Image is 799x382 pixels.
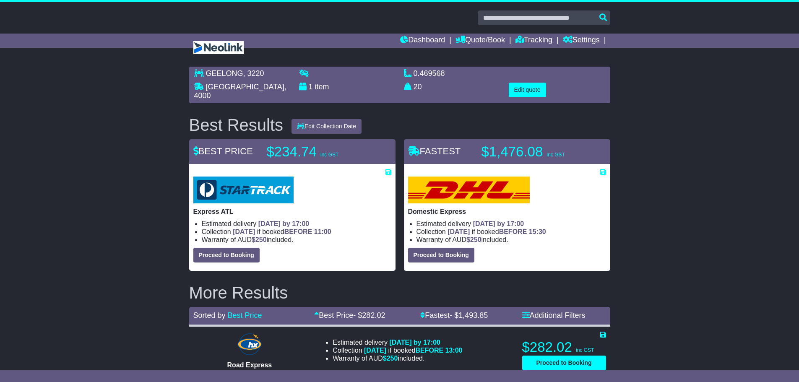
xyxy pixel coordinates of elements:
[333,338,462,346] li: Estimated delivery
[458,311,488,320] span: 1,493.85
[362,311,385,320] span: 282.02
[466,236,481,243] span: $
[185,116,288,134] div: Best Results
[387,355,398,362] span: 250
[314,228,331,235] span: 11:00
[364,347,386,354] span: [DATE]
[202,236,391,244] li: Warranty of AUD included.
[193,311,226,320] span: Sorted by
[416,228,606,236] li: Collection
[309,83,313,91] span: 1
[473,220,524,227] span: [DATE] by 17:00
[415,347,443,354] span: BEFORE
[255,236,267,243] span: 250
[202,220,391,228] li: Estimated delivery
[189,283,610,302] h2: More Results
[227,361,272,369] span: Road Express
[193,146,253,156] span: BEST PRICE
[353,311,385,320] span: - $
[563,34,600,48] a: Settings
[243,69,264,78] span: , 3220
[193,248,260,262] button: Proceed to Booking
[481,143,586,160] p: $1,476.08
[252,236,267,243] span: $
[448,228,546,235] span: if booked
[509,83,546,97] button: Edit quote
[258,220,310,227] span: [DATE] by 17:00
[576,347,594,353] span: inc GST
[408,177,530,203] img: DHL: Domestic Express
[333,354,462,362] li: Warranty of AUD included.
[450,311,488,320] span: - $
[291,119,362,134] button: Edit Collection Date
[194,83,286,100] span: , 4000
[408,146,461,156] span: FASTEST
[193,208,391,216] p: Express ATL
[408,208,606,216] p: Domestic Express
[547,152,565,158] span: inc GST
[400,34,445,48] a: Dashboard
[315,83,329,91] span: item
[202,228,391,236] li: Collection
[445,347,463,354] span: 13:00
[408,248,474,262] button: Proceed to Booking
[233,228,255,235] span: [DATE]
[414,83,422,91] span: 20
[529,228,546,235] span: 15:30
[389,339,440,346] span: [DATE] by 17:00
[333,346,462,354] li: Collection
[206,83,284,91] span: [GEOGRAPHIC_DATA]
[522,356,606,370] button: Proceed to Booking
[228,311,262,320] a: Best Price
[416,220,606,228] li: Estimated delivery
[364,347,462,354] span: if booked
[284,228,312,235] span: BEFORE
[314,311,385,320] a: Best Price- $282.02
[206,69,243,78] span: GEELONG
[414,69,445,78] span: 0.469568
[267,143,372,160] p: $234.74
[193,177,294,203] img: StarTrack: Express ATL
[455,34,505,48] a: Quote/Book
[448,228,470,235] span: [DATE]
[416,236,606,244] li: Warranty of AUD included.
[499,228,527,235] span: BEFORE
[420,311,488,320] a: Fastest- $1,493.85
[470,236,481,243] span: 250
[320,152,338,158] span: inc GST
[233,228,331,235] span: if booked
[515,34,552,48] a: Tracking
[236,332,263,357] img: Hunter Express: Road Express
[522,311,586,320] a: Additional Filters
[383,355,398,362] span: $
[522,339,606,356] p: $282.02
